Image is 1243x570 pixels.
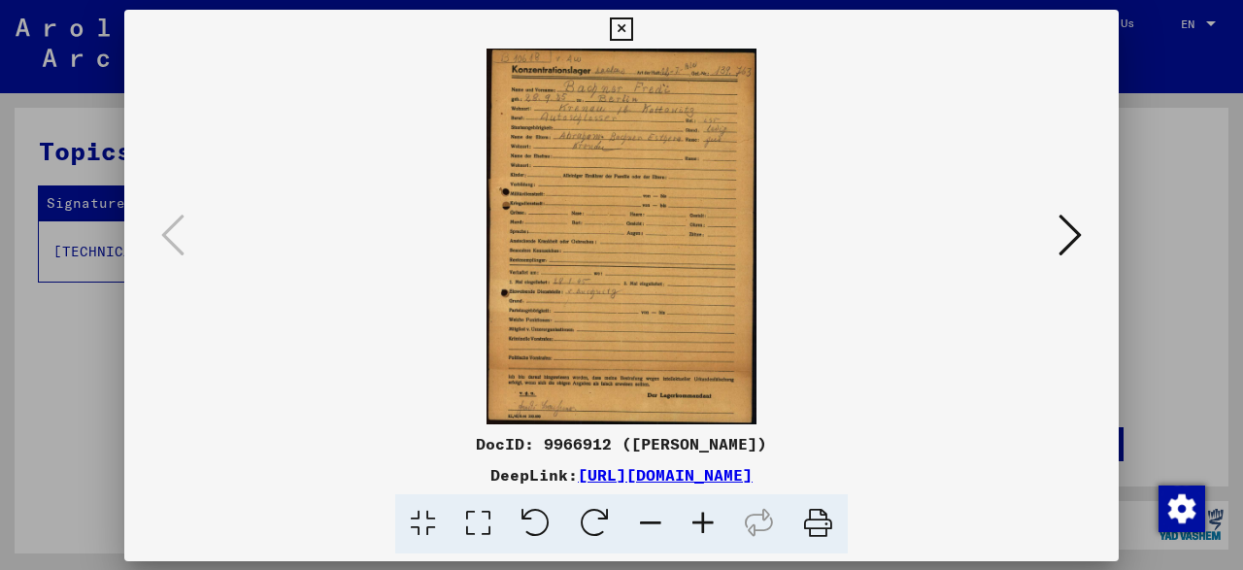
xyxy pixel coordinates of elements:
div: DocID: 9966912 ([PERSON_NAME]) [124,432,1119,455]
a: [URL][DOMAIN_NAME] [578,465,753,485]
img: 001.jpg [190,49,1053,424]
div: Change consent [1158,485,1204,531]
div: DeepLink: [124,463,1119,486]
img: Change consent [1159,486,1205,532]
